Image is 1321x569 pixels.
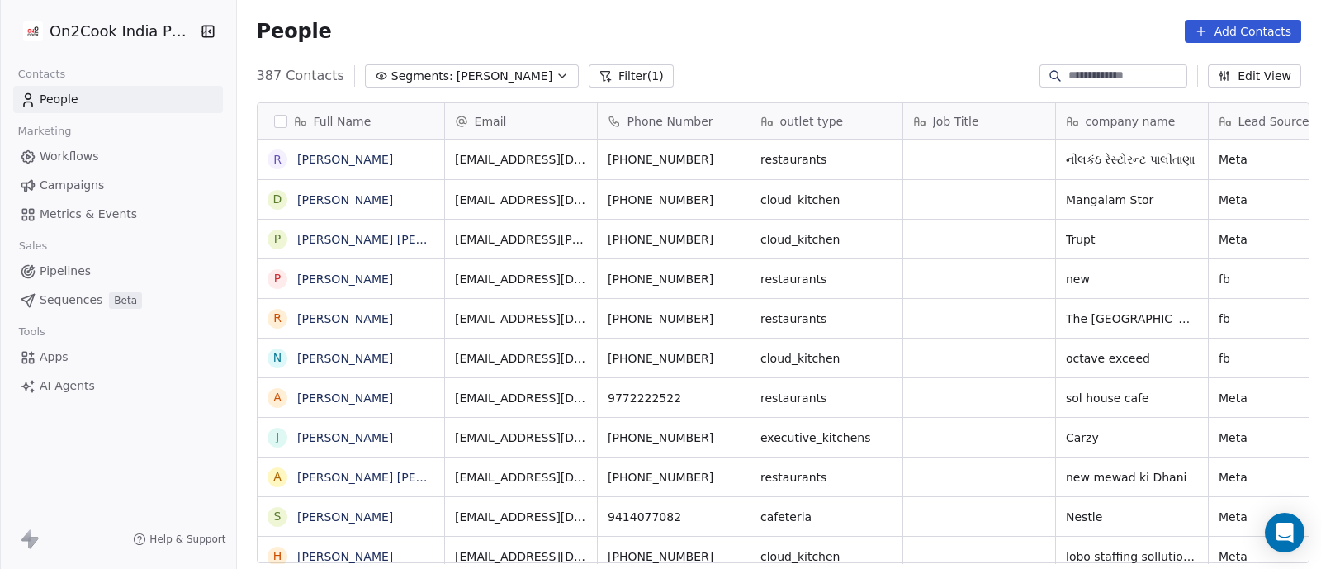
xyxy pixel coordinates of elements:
[1066,350,1198,367] span: octave exceed
[455,192,587,208] span: [EMAIL_ADDRESS][DOMAIN_NAME]
[13,86,223,113] a: People
[275,429,278,446] div: J
[608,271,740,287] span: [PHONE_NUMBER]
[933,113,979,130] span: Job Title
[608,350,740,367] span: [PHONE_NUMBER]
[133,533,225,546] a: Help & Support
[297,431,393,444] a: [PERSON_NAME]
[13,201,223,228] a: Metrics & Events
[1066,548,1198,565] span: lobo staffing sollution pvt ltd
[273,310,282,327] div: R
[750,103,902,139] div: outlet type
[297,153,393,166] a: [PERSON_NAME]
[109,292,142,309] span: Beta
[297,550,393,563] a: [PERSON_NAME]
[760,192,893,208] span: cloud_kitchen
[257,19,332,44] span: People
[760,390,893,406] span: restaurants
[273,468,282,486] div: A
[1066,192,1198,208] span: Mangalam Stor
[1086,113,1176,130] span: company name
[1066,151,1198,168] span: નીલકંઠ રેસ્ટોરન્ટ પાલીતાણા
[297,391,393,405] a: [PERSON_NAME]
[1066,311,1198,327] span: The [GEOGRAPHIC_DATA]
[11,62,73,87] span: Contacts
[1066,469,1198,486] span: new mewad ki Dhani
[40,177,104,194] span: Campaigns
[455,390,587,406] span: [EMAIL_ADDRESS][DOMAIN_NAME]
[760,350,893,367] span: cloud_kitchen
[257,66,344,86] span: 387 Contacts
[455,311,587,327] span: [EMAIL_ADDRESS][DOMAIN_NAME]
[12,234,54,258] span: Sales
[273,230,280,248] div: P
[1185,20,1301,43] button: Add Contacts
[273,508,281,525] div: S
[273,389,282,406] div: A
[20,17,187,45] button: On2Cook India Pvt. Ltd.
[272,191,282,208] div: D
[455,231,587,248] span: [EMAIL_ADDRESS][PERSON_NAME][DOMAIN_NAME]
[258,103,444,139] div: Full Name
[608,390,740,406] span: 9772222522
[760,429,893,446] span: executive_kitchens
[1066,429,1198,446] span: Carzy
[608,192,740,208] span: [PHONE_NUMBER]
[40,292,102,309] span: Sequences
[273,270,280,287] div: P
[760,548,893,565] span: cloud_kitchen
[13,258,223,285] a: Pipelines
[780,113,844,130] span: outlet type
[608,231,740,248] span: [PHONE_NUMBER]
[258,140,445,564] div: grid
[149,533,225,546] span: Help & Support
[455,151,587,168] span: [EMAIL_ADDRESS][DOMAIN_NAME]
[445,103,597,139] div: Email
[1066,390,1198,406] span: sol house cafe
[40,263,91,280] span: Pipelines
[1066,509,1198,525] span: Nestle
[455,469,587,486] span: [EMAIL_ADDRESS][DOMAIN_NAME]
[455,350,587,367] span: [EMAIL_ADDRESS][DOMAIN_NAME]
[1066,231,1198,248] span: Trupt
[608,469,740,486] span: [PHONE_NUMBER]
[40,91,78,108] span: People
[297,273,393,286] a: [PERSON_NAME]
[589,64,674,88] button: Filter(1)
[13,172,223,199] a: Campaigns
[1208,64,1301,88] button: Edit View
[391,68,453,85] span: Segments:
[760,271,893,287] span: restaurants
[40,377,95,395] span: AI Agents
[297,510,393,524] a: [PERSON_NAME]
[608,311,740,327] span: [PHONE_NUMBER]
[760,311,893,327] span: restaurants
[273,151,282,168] div: r
[598,103,750,139] div: Phone Number
[50,21,194,42] span: On2Cook India Pvt. Ltd.
[13,344,223,371] a: Apps
[760,469,893,486] span: restaurants
[608,509,740,525] span: 9414077082
[13,143,223,170] a: Workflows
[12,320,52,344] span: Tools
[297,233,493,246] a: [PERSON_NAME] [PERSON_NAME]
[903,103,1055,139] div: Job Title
[297,471,493,484] a: [PERSON_NAME] [PERSON_NAME]
[760,151,893,168] span: restaurants
[40,148,99,165] span: Workflows
[760,509,893,525] span: cafeteria
[1056,103,1208,139] div: company name
[314,113,372,130] span: Full Name
[297,193,393,206] a: [PERSON_NAME]
[455,548,587,565] span: [EMAIL_ADDRESS][DOMAIN_NAME]
[13,287,223,314] a: SequencesBeta
[297,352,393,365] a: [PERSON_NAME]
[1238,113,1309,130] span: Lead Source
[627,113,713,130] span: Phone Number
[13,372,223,400] a: AI Agents
[1066,271,1198,287] span: new
[455,429,587,446] span: [EMAIL_ADDRESS][DOMAIN_NAME]
[11,119,78,144] span: Marketing
[40,206,137,223] span: Metrics & Events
